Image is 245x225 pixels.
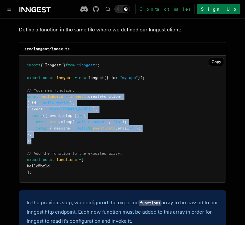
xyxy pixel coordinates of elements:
[135,4,194,14] a: Contact sales
[95,107,97,111] span: ,
[59,119,72,124] span: .sleep
[27,101,36,105] span: { id
[29,132,31,137] span: ,
[209,58,224,66] button: Copy
[70,94,86,99] span: inngest
[56,157,77,162] span: functions
[31,113,43,118] span: async
[27,164,50,168] span: helloWorld
[36,119,47,124] span: await
[120,94,122,99] span: (
[106,126,115,130] span: data
[27,107,43,111] span: { event
[36,126,50,130] span: return
[79,157,81,162] span: =
[104,126,106,130] span: .
[27,63,41,67] span: import
[19,25,226,34] p: Define a function in the same file where we defined our Inngest client:
[113,119,122,124] span: "1s"
[27,75,41,80] span: export
[77,63,97,67] span: "inngest"
[63,113,79,118] span: step })
[41,63,65,67] span: { Inngest }
[72,119,75,124] span: (
[120,75,138,80] span: "my-app"
[27,157,41,162] span: export
[43,157,54,162] span: const
[84,113,86,118] span: {
[86,94,120,99] span: .createFunction
[75,75,77,80] span: =
[61,113,63,118] span: ,
[93,126,104,130] span: event
[56,75,72,80] span: inngest
[139,200,161,206] code: functions
[43,107,45,111] span: :
[109,119,111,124] span: ,
[79,75,86,80] span: new
[24,47,70,51] code: src/inngest/index.ts
[93,107,95,111] span: }
[50,119,59,124] span: step
[27,88,75,93] span: // Your new function:
[197,4,240,14] a: Sign Up
[50,126,70,130] span: { message
[104,5,112,13] button: Find something...
[36,101,38,105] span: :
[65,94,68,99] span: =
[88,75,104,80] span: Inngest
[114,5,130,13] button: Toggle dark mode
[79,113,84,118] span: =>
[43,113,61,118] span: ({ event
[81,157,84,162] span: [
[131,126,136,130] span: !`
[138,75,145,80] span: });
[27,132,29,137] span: }
[88,126,93,130] span: ${
[115,126,129,130] span: .email
[70,126,72,130] span: :
[97,63,99,67] span: ;
[5,5,13,13] button: Toggle navigation
[72,101,75,105] span: ,
[104,75,115,80] span: ({ id
[122,119,127,124] span: );
[41,94,63,99] span: helloWorld
[65,63,75,67] span: from
[70,101,72,105] span: }
[115,75,118,80] span: :
[136,126,140,130] span: };
[27,170,31,174] span: ];
[47,107,93,111] span: "test/[DOMAIN_NAME]"
[129,126,131,130] span: }
[27,139,31,143] span: );
[75,119,109,124] span: "wait-a-moment"
[43,75,54,80] span: const
[41,101,70,105] span: "hello-world"
[27,94,38,99] span: const
[27,151,122,156] span: // Add the function to the exported array:
[75,126,88,130] span: `Hello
